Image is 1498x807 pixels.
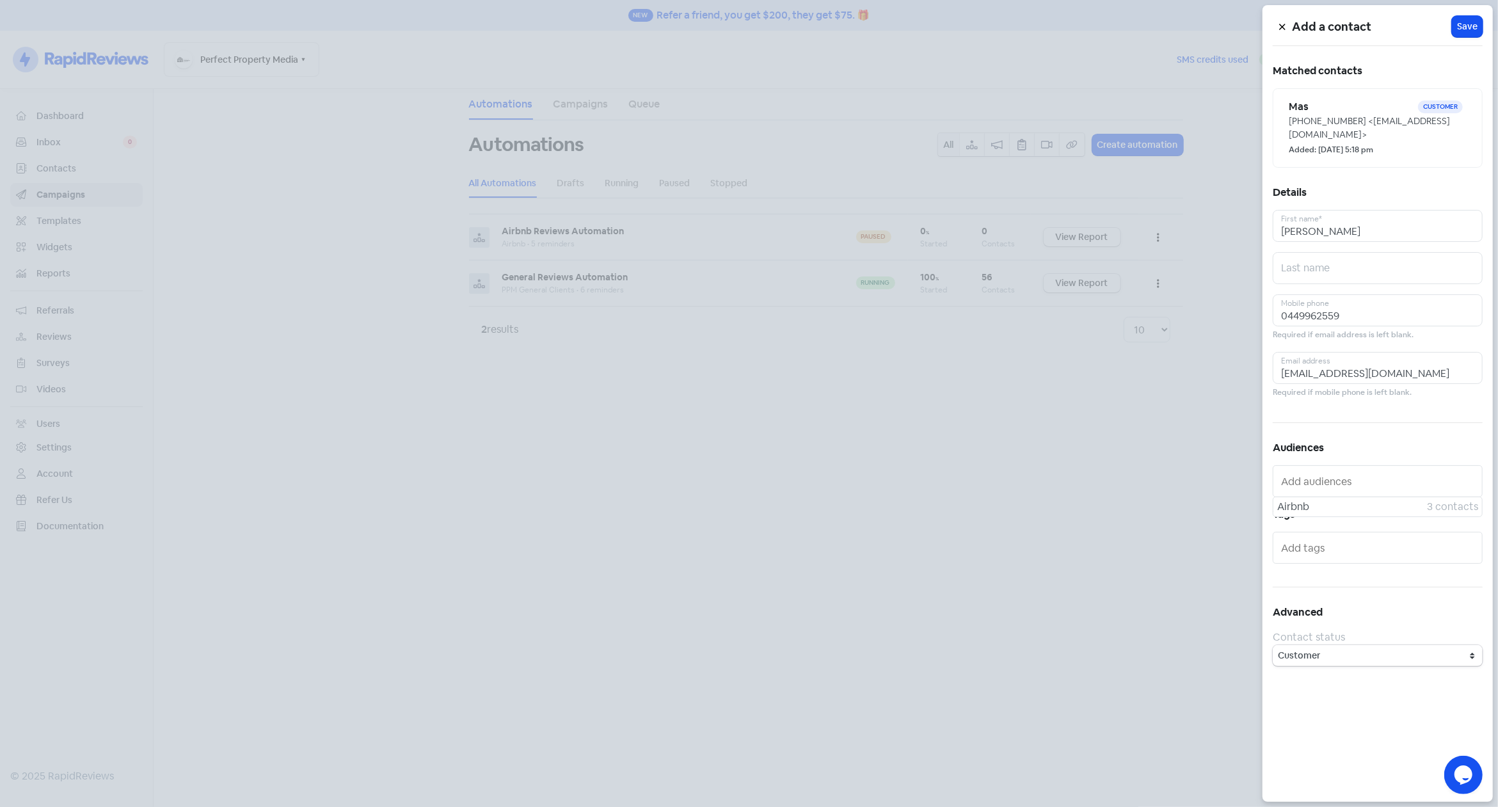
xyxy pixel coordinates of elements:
iframe: chat widget [1444,756,1485,794]
input: Mobile phone [1273,294,1483,326]
a: MasCustomer[PHONE_NUMBER] <[EMAIL_ADDRESS][DOMAIN_NAME]>Added: [DATE] 5:18 pm [1273,88,1483,168]
input: Add tags [1281,538,1477,558]
small: Required if mobile phone is left blank. [1273,387,1412,399]
span: 3 contacts [1427,499,1478,515]
h5: Audiences [1273,438,1483,458]
span: Save [1457,20,1478,33]
h5: Details [1273,183,1483,202]
input: First name [1273,210,1483,242]
h6: Mas [1289,100,1418,114]
div: Contact status [1273,630,1483,645]
h5: Matched contacts [1273,61,1483,81]
small: Added: [DATE] 5:18 pm [1289,144,1373,156]
button: Save [1452,16,1483,37]
input: Add audiences [1281,471,1477,491]
div: [PHONE_NUMBER] <[EMAIL_ADDRESS][DOMAIN_NAME]> [1289,115,1467,141]
span: Customer [1418,100,1463,113]
span: Airbnb [1277,499,1427,515]
small: Required if email address is left blank. [1273,329,1414,341]
input: Last name [1273,252,1483,284]
input: Email address [1273,352,1483,384]
h5: Add a contact [1292,17,1452,36]
h5: Advanced [1273,603,1483,622]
